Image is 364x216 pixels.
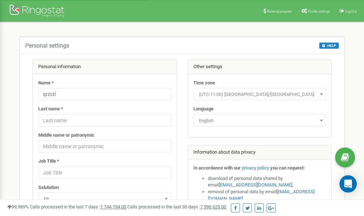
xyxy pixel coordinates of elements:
span: Calls processed in the last 30 days : [127,204,226,210]
label: Last name * [38,106,63,113]
label: Job Title * [38,158,59,165]
span: Profile settings [308,9,330,13]
span: English [193,114,326,127]
label: Middle name or patronymic [38,132,95,139]
span: Mr. [38,193,171,205]
label: Language [193,106,214,113]
div: Information about data privacy [188,145,332,160]
strong: In accordance with our [193,165,241,171]
span: Log Out [345,9,357,13]
a: [EMAIL_ADDRESS][DOMAIN_NAME] [219,182,292,188]
u: 7 596 625,00 [200,204,226,210]
span: 99,989% [7,204,29,210]
span: (UTC-11:00) Pacific/Midway [196,89,324,100]
div: Open Intercom Messenger [339,175,357,193]
span: Calls processed in the last 7 days : [30,204,126,210]
button: HELP [319,43,339,49]
span: Mr. [41,194,168,204]
label: Time zone [193,80,215,87]
h5: Personal settings [25,43,69,49]
input: Middle name or patronymic [38,140,171,153]
label: Salutation [38,184,59,191]
li: download of personal data shared by email , [208,175,326,189]
u: 1 744 194,00 [100,204,126,210]
span: Referral program [267,9,292,13]
input: Name [38,88,171,100]
li: removal of personal data by email , [208,189,326,202]
input: Job Title [38,167,171,179]
strong: you can request: [270,165,305,171]
a: privacy policy [242,165,269,171]
input: Last name [38,114,171,127]
div: Personal information [33,60,176,74]
span: English [196,116,324,126]
span: (UTC-11:00) Pacific/Midway [193,88,326,100]
label: Name * [38,80,54,87]
div: Other settings [188,60,332,74]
